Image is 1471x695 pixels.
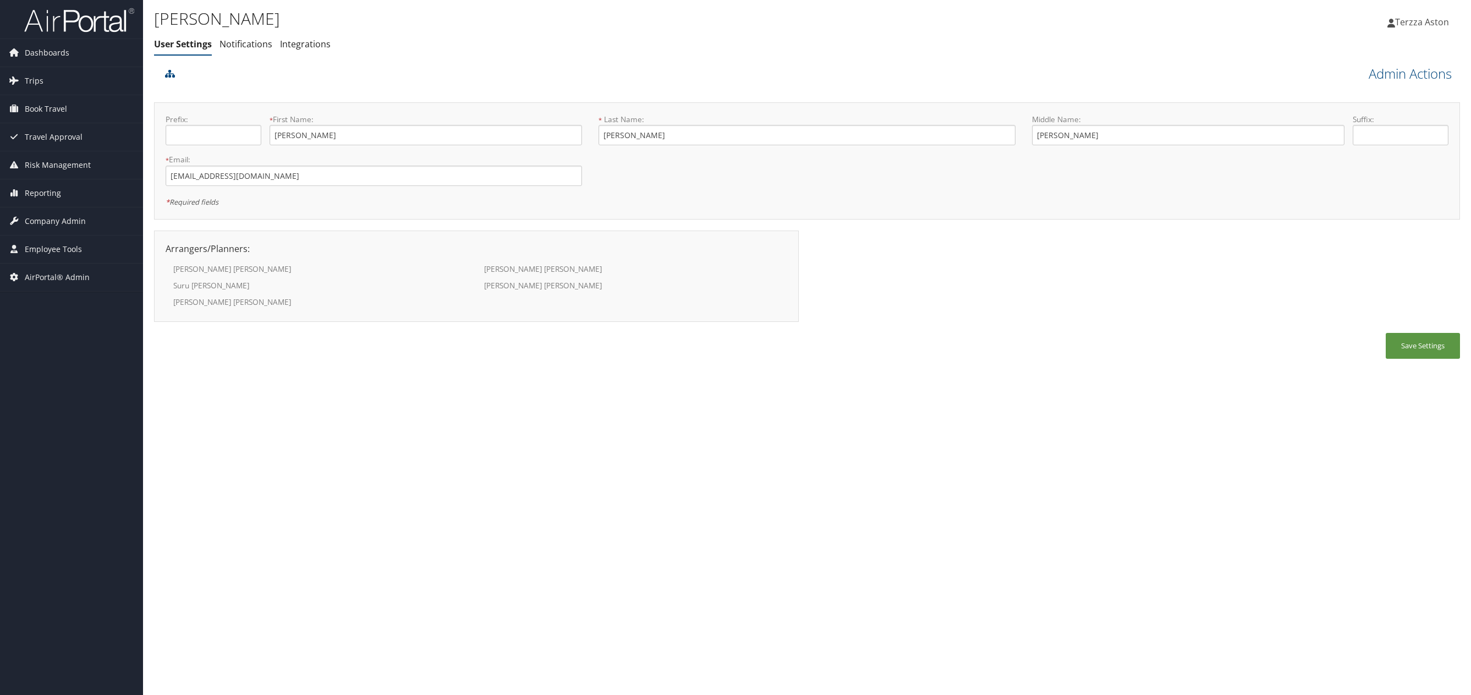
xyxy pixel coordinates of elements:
a: Notifications [219,38,272,50]
label: Last Name: [599,114,1015,125]
label: [PERSON_NAME] [PERSON_NAME] [484,264,771,275]
label: Middle Name: [1032,114,1344,125]
label: Email: [166,154,582,165]
a: Terzza Aston [1387,6,1460,39]
em: Required fields [166,197,218,207]
span: Dashboards [25,39,69,67]
span: Company Admin [25,207,86,235]
label: Suru [PERSON_NAME] [173,280,460,291]
span: AirPortal® Admin [25,264,90,291]
a: Admin Actions [1369,64,1452,83]
a: Integrations [280,38,331,50]
div: Arrangers/Planners: [157,242,795,255]
label: First Name: [270,114,582,125]
span: Travel Approval [25,123,83,151]
label: [PERSON_NAME] [PERSON_NAME] [484,280,771,291]
h1: [PERSON_NAME] [154,7,1025,30]
button: Save Settings [1386,333,1460,359]
span: Reporting [25,179,61,207]
label: [PERSON_NAME] [PERSON_NAME] [173,264,460,275]
span: Terzza Aston [1395,16,1449,28]
span: Risk Management [25,151,91,179]
span: Employee Tools [25,236,82,263]
label: Prefix: [166,114,261,125]
a: User Settings [154,38,212,50]
label: Suffix: [1353,114,1448,125]
label: [PERSON_NAME] [PERSON_NAME] [173,297,460,308]
span: Trips [25,67,43,95]
span: Book Travel [25,95,67,123]
img: airportal-logo.png [24,7,134,33]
